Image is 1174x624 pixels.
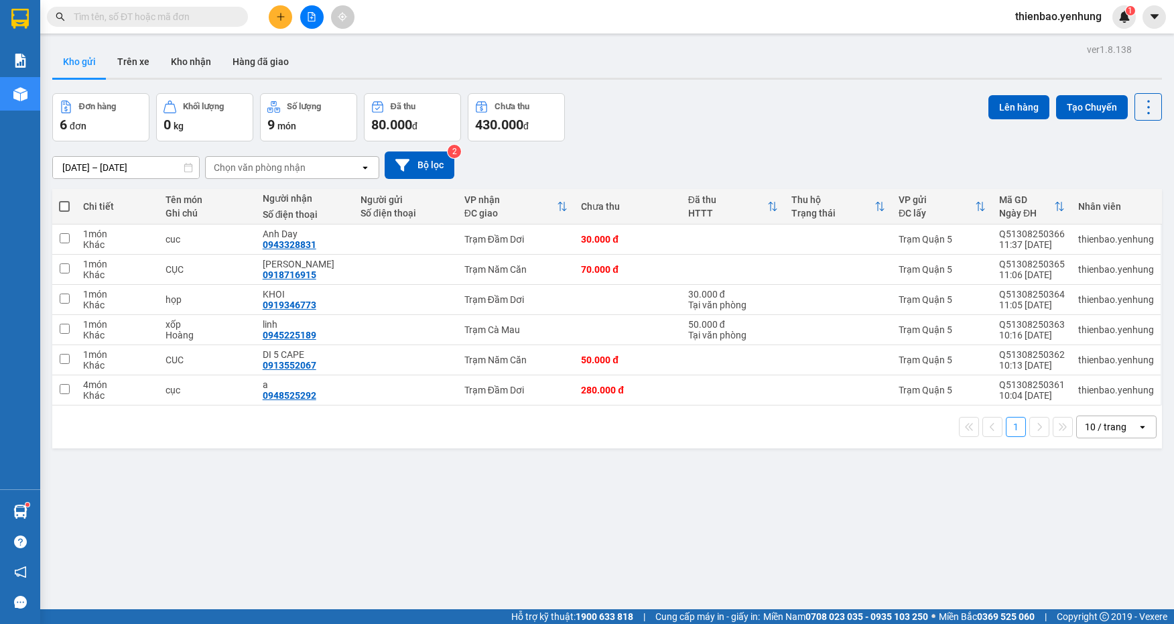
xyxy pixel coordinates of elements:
div: 1 món [83,229,152,239]
div: Q51308250365 [999,259,1065,269]
div: Q51308250366 [999,229,1065,239]
div: 0919346773 [263,300,316,310]
button: caret-down [1143,5,1166,29]
div: thienbao.yenhung [1078,264,1154,275]
span: ⚪️ [931,614,935,619]
div: thienbao.yenhung [1078,234,1154,245]
div: 11:06 [DATE] [999,269,1065,280]
div: 0948525292 [263,390,316,401]
div: thienbao.yenhung [1078,355,1154,365]
div: 1 món [83,349,152,360]
img: warehouse-icon [13,505,27,519]
span: kg [174,121,184,131]
button: Kho nhận [160,46,222,78]
div: DI 5 CAPE [263,349,347,360]
div: Trạm Quận 5 [899,324,986,335]
button: Đơn hàng6đơn [52,93,149,141]
div: Số điện thoại [361,208,451,219]
div: cục [166,385,249,395]
button: Chưa thu430.000đ [468,93,565,141]
div: Người nhận [263,193,347,204]
div: Tại văn phòng [688,330,779,340]
div: 10:04 [DATE] [999,390,1065,401]
div: KHOI [263,289,347,300]
span: plus [276,12,285,21]
div: Chi tiết [83,201,152,212]
span: 6 [60,117,67,133]
div: Tên món [166,194,249,205]
button: file-add [300,5,324,29]
div: Trạm Năm Căn [464,264,568,275]
img: logo-vxr [11,9,29,29]
div: họp [166,294,249,305]
sup: 2 [448,145,461,158]
button: Số lượng9món [260,93,357,141]
div: Trạm Đầm Dơi [464,385,568,395]
span: Miền Nam [763,609,928,624]
input: Select a date range. [53,157,199,178]
div: ver 1.8.138 [1087,42,1132,57]
div: 1 món [83,319,152,330]
div: thienbao.yenhung [1078,324,1154,335]
div: linh [263,319,347,330]
div: thienbao.yenhung [1078,294,1154,305]
div: Khác [83,300,152,310]
div: Người gửi [361,194,451,205]
div: Chưa thu [495,102,529,111]
div: CỤC [166,264,249,275]
div: Trạm Quận 5 [899,234,986,245]
div: 0913552067 [263,360,316,371]
div: Ghi chú [166,208,249,219]
div: Q51308250361 [999,379,1065,390]
div: CUC [166,355,249,365]
div: Đã thu [688,194,768,205]
button: Tạo Chuyến [1056,95,1128,119]
strong: 0369 525 060 [977,611,1035,622]
span: Hỗ trợ kỹ thuật: [511,609,633,624]
sup: 1 [25,503,29,507]
div: Số lượng [287,102,321,111]
sup: 1 [1126,6,1135,15]
div: Trạm Năm Căn [464,355,568,365]
button: Khối lượng0kg [156,93,253,141]
span: | [643,609,645,624]
div: 1 món [83,259,152,269]
span: 1 [1128,6,1132,15]
svg: open [1137,422,1148,432]
div: Khác [83,330,152,340]
button: Bộ lọc [385,151,454,179]
div: thienbao.yenhung [1078,385,1154,395]
div: Trạm Đầm Dơi [464,234,568,245]
img: solution-icon [13,54,27,68]
span: aim [338,12,347,21]
div: Khối lượng [183,102,224,111]
button: Trên xe [107,46,160,78]
th: Toggle SortBy [458,189,574,225]
div: Tại văn phòng [688,300,779,310]
div: Q51308250364 [999,289,1065,300]
strong: 1900 633 818 [576,611,633,622]
button: plus [269,5,292,29]
svg: open [360,162,371,173]
img: icon-new-feature [1118,11,1130,23]
div: Trạm Quận 5 [899,355,986,365]
div: huy thao [263,259,347,269]
span: đ [412,121,417,131]
span: Miền Bắc [939,609,1035,624]
div: Nhân viên [1078,201,1154,212]
span: đ [523,121,529,131]
div: Thu hộ [791,194,874,205]
div: Trạng thái [791,208,874,219]
div: ĐC lấy [899,208,975,219]
button: 1 [1006,417,1026,437]
div: 0943328831 [263,239,316,250]
div: 10:13 [DATE] [999,360,1065,371]
div: 0918716915 [263,269,316,280]
div: Khác [83,390,152,401]
div: 50.000 đ [688,319,779,330]
button: Đã thu80.000đ [364,93,461,141]
div: 50.000 đ [581,355,675,365]
div: 30.000 đ [581,234,675,245]
div: HTTT [688,208,768,219]
div: 1 món [83,289,152,300]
